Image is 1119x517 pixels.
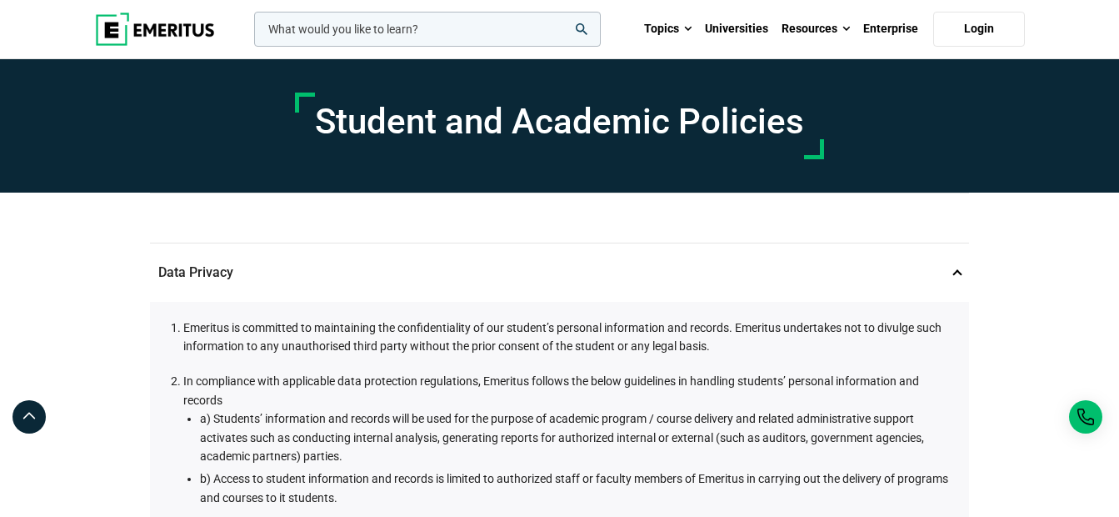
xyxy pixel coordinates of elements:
li: a) Students’ information and records will be used for the purpose of academic program / course de... [200,409,952,465]
li: In compliance with applicable data protection regulations, Emeritus follows the below guidelines ... [183,372,952,507]
h1: Student and Academic Policies [315,101,804,143]
input: woocommerce-product-search-field-0 [254,12,601,47]
a: Login [933,12,1025,47]
li: Emeritus is committed to maintaining the confidentiality of our student’s personal information an... [183,319,952,356]
li: b) Access to student information and records is limited to authorized staff or faculty members of... [200,469,952,507]
p: Data Privacy [150,243,969,302]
